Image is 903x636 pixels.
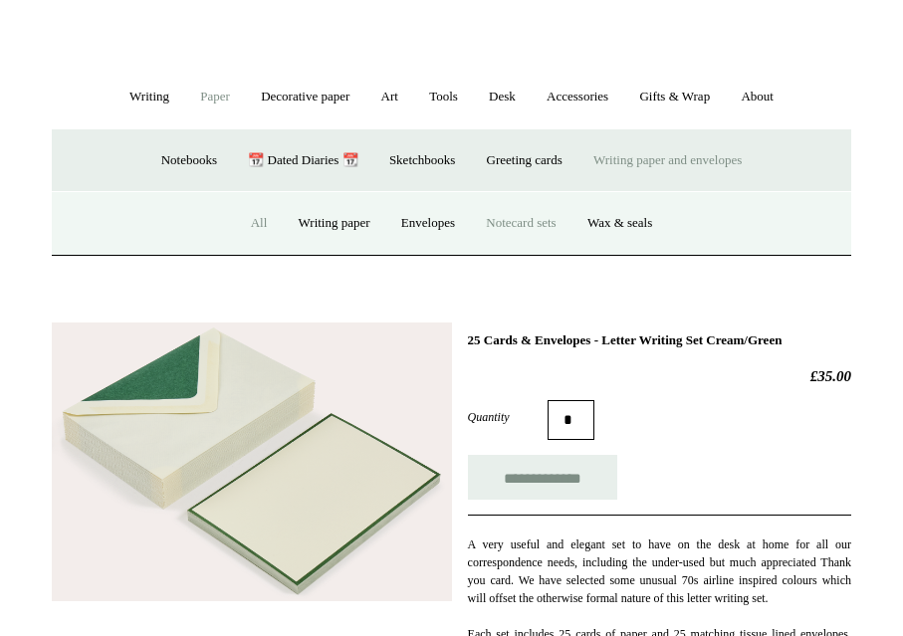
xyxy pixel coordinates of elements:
a: Art [367,71,412,123]
a: Decorative paper [247,71,363,123]
a: Sketchbooks [375,134,469,187]
a: Greeting cards [473,134,576,187]
a: Accessories [533,71,622,123]
a: 📆 Dated Diaries 📆 [234,134,371,187]
a: Notecard sets [472,197,569,250]
a: All [237,197,282,250]
a: Tools [415,71,472,123]
h2: £35.00 [468,367,851,385]
a: Desk [475,71,530,123]
a: Wax & seals [573,197,666,250]
label: Quantity [468,408,548,426]
a: Writing [115,71,183,123]
a: Notebooks [147,134,231,187]
a: Writing paper and envelopes [579,134,756,187]
a: About [727,71,788,123]
img: 25 Cards & Envelopes - Letter Writing Set Cream/Green [52,322,452,601]
a: Paper [186,71,244,123]
a: Envelopes [387,197,469,250]
a: Gifts & Wrap [625,71,724,123]
a: Writing paper [285,197,384,250]
h1: 25 Cards & Envelopes - Letter Writing Set Cream/Green [468,332,851,348]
